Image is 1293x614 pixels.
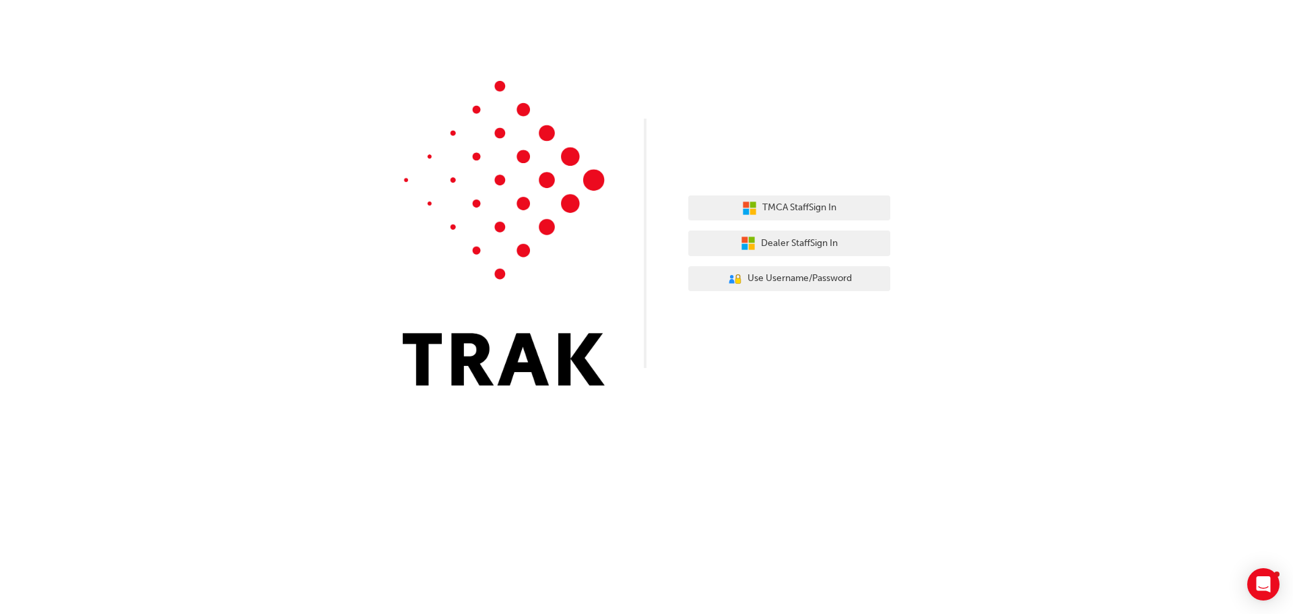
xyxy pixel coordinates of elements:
button: Use Username/Password [688,266,890,292]
span: Use Username/Password [748,271,852,286]
span: TMCA Staff Sign In [762,200,836,216]
div: Open Intercom Messenger [1247,568,1280,601]
img: Trak [403,81,605,386]
button: TMCA StaffSign In [688,195,890,221]
span: Dealer Staff Sign In [761,236,838,251]
button: Dealer StaffSign In [688,231,890,256]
